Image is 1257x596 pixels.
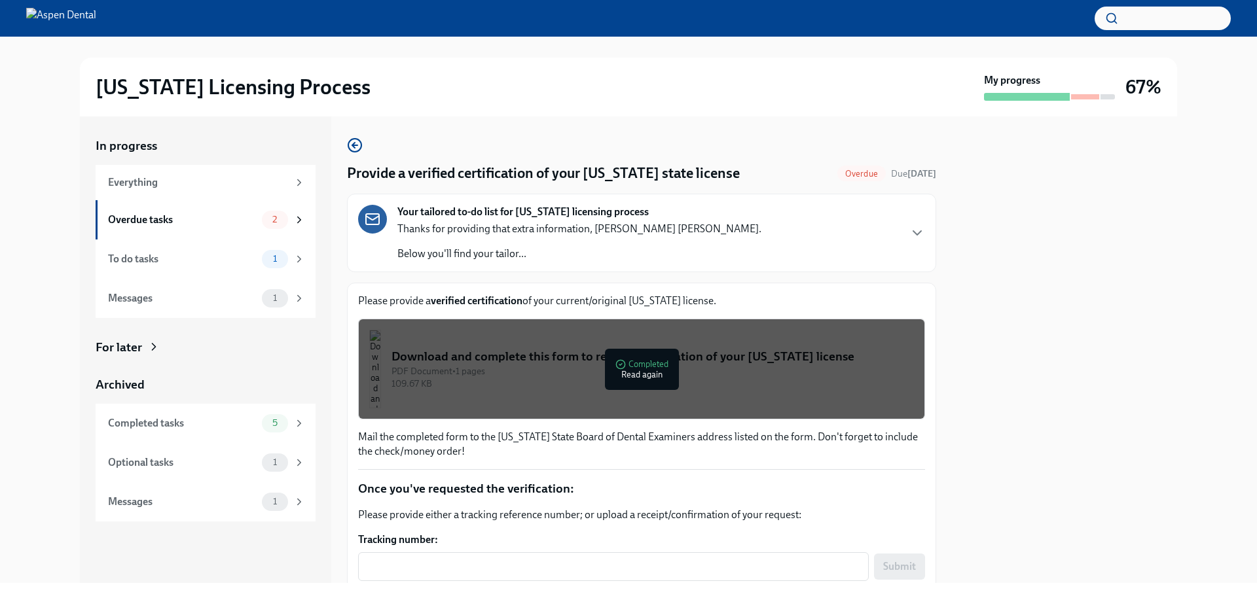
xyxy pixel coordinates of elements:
[96,137,316,154] a: In progress
[96,200,316,239] a: Overdue tasks2
[369,330,381,408] img: Download and complete this form to request verification of your North Carolina license
[96,443,316,482] a: Optional tasks1
[358,294,925,308] p: Please provide a of your current/original [US_STATE] license.
[392,377,914,390] div: 109.67 KB
[96,376,316,393] a: Archived
[26,8,96,29] img: Aspen Dental
[358,319,925,419] button: Download and complete this form to request verification of your [US_STATE] licensePDF Document•1 ...
[358,533,925,547] label: Tracking number:
[108,291,257,306] div: Messages
[397,247,761,261] p: Below you'll find your tailor...
[108,455,257,470] div: Optional tasks
[96,165,316,200] a: Everything
[891,168,936,179] span: Due
[96,239,316,279] a: To do tasks1
[265,497,285,506] span: 1
[837,169,886,179] span: Overdue
[358,430,925,459] p: Mail the completed form to the [US_STATE] State Board of Dental Examiners address listed on the f...
[397,205,649,219] strong: Your tailored to-do list for [US_STATE] licensing process
[264,418,285,428] span: 5
[984,73,1040,88] strong: My progress
[397,222,761,236] p: Thanks for providing that extra information, [PERSON_NAME] [PERSON_NAME].
[358,508,925,522] p: Please provide either a tracking reference number; or upload a receipt/confirmation of your request:
[96,339,142,356] div: For later
[1125,75,1161,99] h3: 67%
[264,215,285,224] span: 2
[108,252,257,266] div: To do tasks
[96,74,371,100] h2: [US_STATE] Licensing Process
[96,482,316,521] a: Messages1
[96,339,316,356] a: For later
[347,164,740,183] h4: Provide a verified certification of your [US_STATE] state license
[108,175,288,190] div: Everything
[265,457,285,467] span: 1
[907,168,936,179] strong: [DATE]
[392,348,914,365] div: Download and complete this form to request verification of your [US_STATE] license
[96,404,316,443] a: Completed tasks5
[108,213,257,227] div: Overdue tasks
[891,167,936,180] span: September 12th, 2025 10:00
[265,293,285,303] span: 1
[392,365,914,377] div: PDF Document • 1 pages
[358,480,925,497] p: Once you've requested the verification:
[96,279,316,318] a: Messages1
[108,416,257,430] div: Completed tasks
[431,294,522,307] strong: verified certification
[108,495,257,509] div: Messages
[265,254,285,264] span: 1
